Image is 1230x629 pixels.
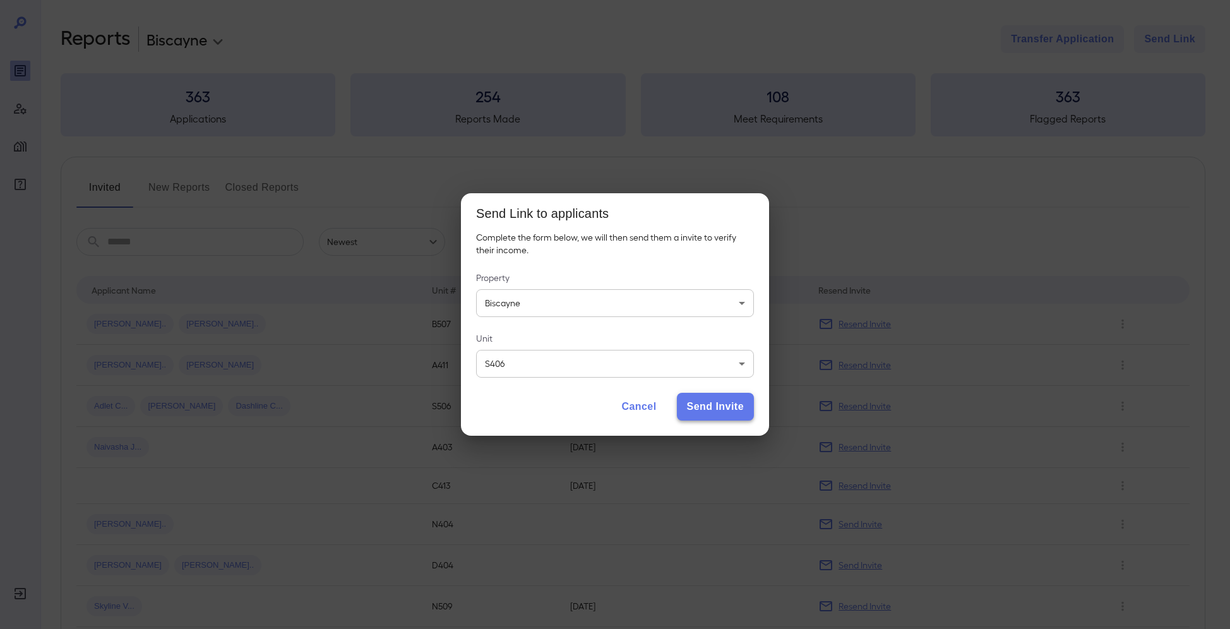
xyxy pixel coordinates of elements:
[677,393,754,421] button: Send Invite
[476,231,754,256] p: Complete the form below, we will then send them a invite to verify their income.
[476,350,754,378] div: S406
[476,332,754,345] label: Unit
[461,193,769,231] h2: Send Link to applicants
[611,393,666,421] button: Cancel
[476,272,754,284] label: Property
[476,289,754,317] div: Biscayne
